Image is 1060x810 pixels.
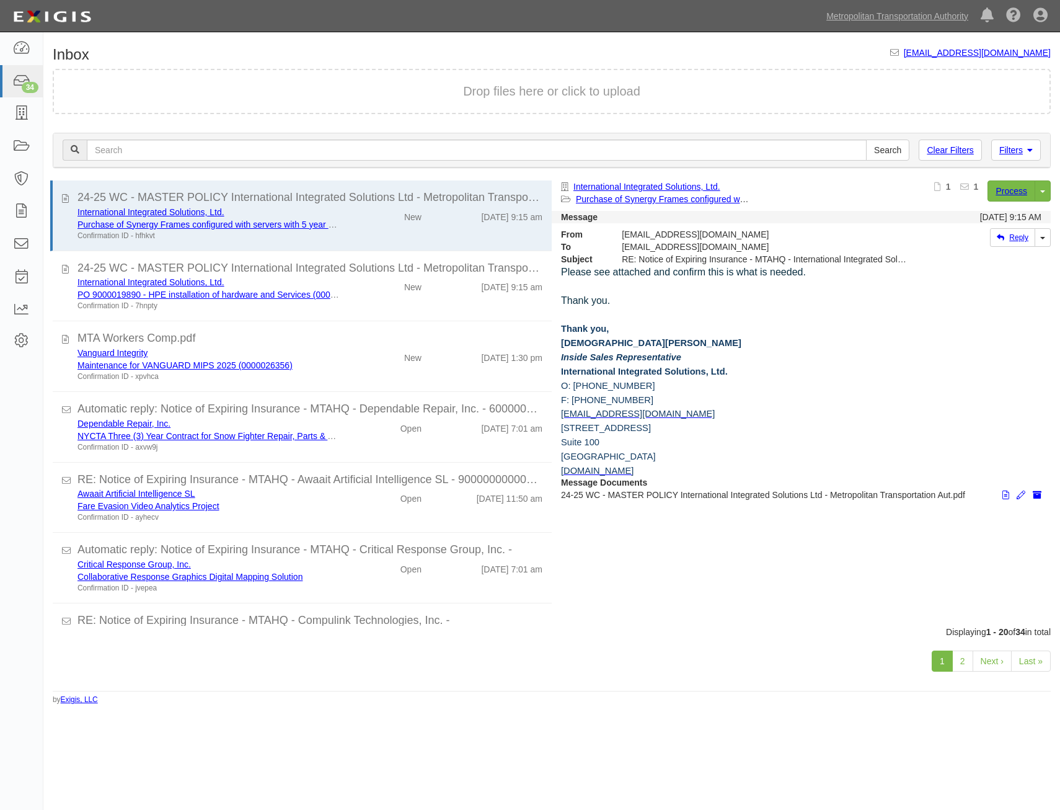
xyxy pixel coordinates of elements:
[552,253,612,265] strong: Subject
[77,331,542,347] div: MTA Workers Comp.pdf
[973,651,1012,672] a: Next ›
[77,347,341,359] div: Vanguard Integrity
[1033,491,1041,500] i: Archive document
[576,194,938,204] a: Purchase of Synergy Frames configured with servers with 5 year Support (900000000004839)
[77,431,374,441] a: NYCTA Three (3) Year Contract for Snow Fighter Repair, Parts & Accessories
[552,241,612,253] strong: To
[87,140,867,161] input: Search
[77,290,367,300] a: PO 9000019890 - HPE installation of hardware and Services (0000025686)
[552,265,1051,476] div: Confidentiality Notice. This transmission originated from the offices of International Integrated...
[980,211,1041,223] div: [DATE] 9:15 AM
[77,288,341,301] div: PO 9000019890 - HPE installation of hardware and Services (0000025686)
[991,140,1041,161] a: Filters
[561,395,715,419] span: F: [PHONE_NUMBER]
[987,180,1035,202] a: Process
[404,276,422,293] div: New
[561,466,634,476] a: [DOMAIN_NAME]
[561,381,655,391] span: O: [PHONE_NUMBER]
[481,276,542,293] div: [DATE] 9:15 am
[1006,9,1021,24] i: Help Center - Complianz
[77,372,341,382] div: Confirmation ID - xpvhca
[481,206,542,223] div: [DATE] 9:15 am
[612,241,917,253] div: agreement-ekcjxv@mtahq.complianz.com
[61,695,98,704] a: Exigis, LLC
[481,347,542,364] div: [DATE] 1:30 pm
[77,542,542,558] div: Automatic reply: Notice of Expiring Insurance - MTAHQ - Critical Response Group, Inc. -
[77,613,542,629] div: RE: Notice of Expiring Insurance - MTAHQ - Compulink Technologies, Inc. -
[904,48,1051,58] a: [EMAIL_ADDRESS][DOMAIN_NAME]
[561,295,610,306] span: Thank you.
[77,419,170,429] a: Dependable Repair, Inc.
[77,572,303,582] a: Collaborative Response Graphics Digital Mapping Solution
[561,478,647,487] strong: Message Documents
[77,401,542,417] div: Automatic reply: Notice of Expiring Insurance - MTAHQ - Dependable Repair, Inc. - 600000000025452
[53,47,89,63] h1: Inbox
[404,206,422,223] div: New
[1002,491,1009,500] i: View
[77,220,439,229] a: Purchase of Synergy Frames configured with servers with 5 year Support (900000000004839)
[53,695,98,705] small: by
[561,409,715,419] a: [EMAIL_ADDRESS][DOMAIN_NAME]
[612,228,917,241] div: [EMAIL_ADDRESS][DOMAIN_NAME]
[77,442,341,453] div: Confirmation ID - axvw9j
[77,583,341,594] div: Confirmation ID - jvepea
[1015,627,1025,637] b: 34
[481,417,542,435] div: [DATE] 7:01 am
[952,651,973,672] a: 2
[77,512,341,523] div: Confirmation ID - ayhecv
[77,472,542,488] div: RE: Notice of Expiring Insurance - MTAHQ - Awaait Artificial Intelligence SL - 900000000003205
[77,260,542,277] div: 24-25 WC - MASTER POLICY International Integrated Solutions Ltd - Metropolitan Transportation Aut...
[400,487,422,505] div: Open
[1011,651,1051,672] a: Last »
[77,359,341,372] div: Maintenance for VANGUARD MIPS 2025 (0000026356)
[974,182,979,192] b: 1
[77,207,224,217] a: International Integrated Solutions, Ltd.
[400,558,422,576] div: Open
[43,626,1060,638] div: Displaying of in total
[561,212,598,222] strong: Message
[561,437,656,461] span: Suite 100 [GEOGRAPHIC_DATA]
[481,558,542,576] div: [DATE] 7:01 am
[22,82,38,93] div: 34
[552,228,612,241] strong: From
[932,651,953,672] a: 1
[77,206,341,218] div: International Integrated Solutions, Ltd.
[77,277,224,287] a: International Integrated Solutions, Ltd.
[77,190,542,206] div: 24-25 WC - MASTER POLICY International Integrated Solutions Ltd - Metropolitan Transportation Aut...
[561,267,806,277] span: Please see attached and confirm this is what is needed.
[612,253,917,265] div: RE: Notice of Expiring Insurance - MTAHQ - International Integrated Solutions, Ltd. - 90000000000...
[77,360,293,370] a: Maintenance for VANGUARD MIPS 2025 (0000026356)
[77,489,195,499] a: Awaait Artificial Intelligence SL
[986,627,1009,637] b: 1 - 20
[77,231,341,241] div: Confirmation ID - hfhkvt
[77,301,341,311] div: Confirmation ID - 7hnpty
[9,6,95,28] img: logo-5460c22ac91f19d4615b14bd174203de0afe785f0fc80cf4dbbc73dc1793850b.png
[946,182,951,192] b: 1
[477,487,542,505] div: [DATE] 11:50 am
[561,324,609,334] span: Thank you,
[77,559,191,569] a: Critical Response Group, Inc.
[561,352,681,362] span: Inside Sales Representative
[1017,491,1025,500] i: Edit document
[820,4,974,29] a: Metropolitan Transportation Authority
[561,489,1041,501] p: 24-25 WC - MASTER POLICY International Integrated Solutions Ltd - Metropolitan Transportation Aut...
[919,140,981,161] a: Clear Filters
[866,140,909,161] input: Search
[990,228,1035,247] a: Reply
[77,218,341,231] div: Purchase of Synergy Frames configured with servers with 5 year Support (900000000004839)
[561,338,741,348] span: [DEMOGRAPHIC_DATA][PERSON_NAME]
[400,417,422,435] div: Open
[77,348,148,358] a: Vanguard Integrity
[404,347,422,364] div: New
[77,501,219,511] a: Fare Evasion Video Analytics Project
[561,423,651,433] span: [STREET_ADDRESS]
[561,367,728,376] span: International Integrated Solutions, Ltd.
[463,82,640,100] button: Drop files here or click to upload
[77,276,341,288] div: International Integrated Solutions, Ltd.
[573,182,720,192] a: International Integrated Solutions, Ltd.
